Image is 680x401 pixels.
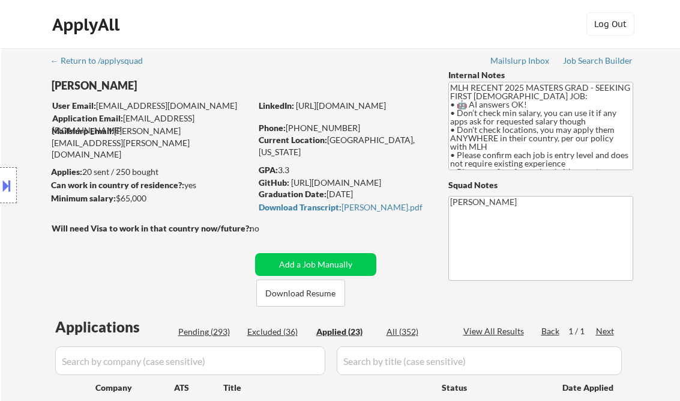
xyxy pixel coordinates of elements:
[178,326,238,338] div: Pending (293)
[255,253,376,276] button: Add a Job Manually
[568,325,596,337] div: 1 / 1
[563,56,633,68] a: Job Search Builder
[563,57,633,65] div: Job Search Builder
[250,222,284,234] div: no
[259,135,327,145] strong: Current Location:
[50,56,154,68] a: ← Return to /applysquad
[586,12,634,36] button: Log Out
[223,382,430,394] div: Title
[259,164,430,176] div: 3.3
[259,202,342,212] strong: Download Transcript:
[256,280,345,307] button: Download Resume
[247,326,307,338] div: Excluded (36)
[296,100,386,111] a: [URL][DOMAIN_NAME]
[259,177,289,188] strong: GitHub:
[442,376,545,398] div: Status
[448,179,633,191] div: Squad Notes
[448,69,633,81] div: Internal Notes
[463,325,528,337] div: View All Results
[562,382,615,394] div: Date Applied
[259,188,429,200] div: [DATE]
[52,14,123,35] div: ApplyAll
[259,165,278,175] strong: GPA:
[291,177,381,188] a: [URL][DOMAIN_NAME]
[50,57,154,65] div: ← Return to /applysquad
[174,382,223,394] div: ATS
[541,325,561,337] div: Back
[259,203,426,212] div: [PERSON_NAME].pdf
[259,189,326,199] strong: Graduation Date:
[55,346,325,375] input: Search by company (case sensitive)
[259,203,426,220] a: Download Transcript:[PERSON_NAME].pdf
[490,57,550,65] div: Mailslurp Inbox
[55,320,174,334] div: Applications
[387,326,447,338] div: All (352)
[490,56,550,68] a: Mailslurp Inbox
[259,122,429,134] div: [PHONE_NUMBER]
[259,100,294,111] strong: LinkedIn:
[337,346,622,375] input: Search by title (case sensitive)
[259,123,286,133] strong: Phone:
[596,325,615,337] div: Next
[95,382,174,394] div: Company
[259,134,429,158] div: [GEOGRAPHIC_DATA], [US_STATE]
[316,326,376,338] div: Applied (23)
